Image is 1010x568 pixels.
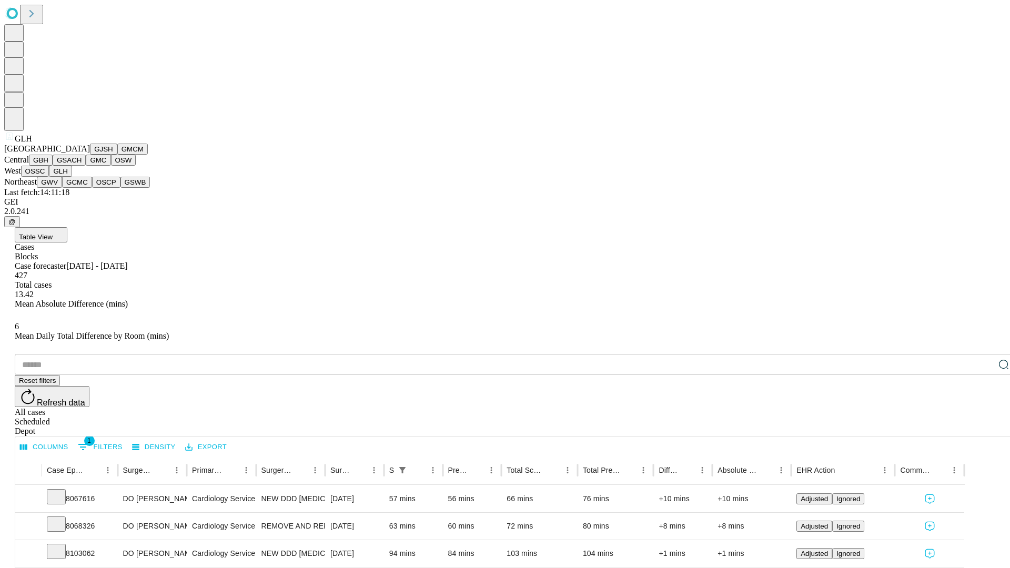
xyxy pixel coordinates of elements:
[129,439,178,455] button: Density
[4,155,29,164] span: Central
[411,463,426,478] button: Sort
[636,463,651,478] button: Menu
[718,466,758,474] div: Absolute Difference
[19,377,56,384] span: Reset filters
[352,463,367,478] button: Sort
[75,439,125,455] button: Show filters
[796,521,832,532] button: Adjusted
[4,144,90,153] span: [GEOGRAPHIC_DATA]
[293,463,308,478] button: Sort
[261,485,320,512] div: NEW DDD [MEDICAL_DATA] GENERATOR ONLY
[15,331,169,340] span: Mean Daily Total Difference by Room (mins)
[718,540,786,567] div: +1 mins
[15,299,128,308] span: Mean Absolute Difference (mins)
[117,144,148,155] button: GMCM
[947,463,962,478] button: Menu
[261,540,320,567] div: NEW DDD [MEDICAL_DATA] IMPLANT
[21,166,49,177] button: OSSC
[836,522,860,530] span: Ignored
[796,548,832,559] button: Adjusted
[37,398,85,407] span: Refresh data
[66,261,127,270] span: [DATE] - [DATE]
[389,540,438,567] div: 94 mins
[15,280,52,289] span: Total cases
[183,439,229,455] button: Export
[583,466,621,474] div: Total Predicted Duration
[507,540,572,567] div: 103 mins
[308,463,322,478] button: Menu
[389,466,394,474] div: Scheduled In Room Duration
[659,540,707,567] div: +1 mins
[832,521,864,532] button: Ignored
[836,495,860,503] span: Ignored
[389,485,438,512] div: 57 mins
[123,466,154,474] div: Surgeon Name
[261,466,292,474] div: Surgery Name
[659,513,707,540] div: +8 mins
[15,227,67,242] button: Table View
[932,463,947,478] button: Sort
[37,177,62,188] button: GWV
[192,485,250,512] div: Cardiology Service
[169,463,184,478] button: Menu
[15,290,34,299] span: 13.42
[395,463,410,478] div: 1 active filter
[469,463,484,478] button: Sort
[4,216,20,227] button: @
[192,466,223,474] div: Primary Service
[92,177,120,188] button: OSCP
[29,155,53,166] button: GBH
[448,540,497,567] div: 84 mins
[21,518,36,536] button: Expand
[877,463,892,478] button: Menu
[426,463,440,478] button: Menu
[15,322,19,331] span: 6
[155,463,169,478] button: Sort
[448,513,497,540] div: 60 mins
[546,463,560,478] button: Sort
[86,463,100,478] button: Sort
[718,513,786,540] div: +8 mins
[53,155,86,166] button: GSACH
[507,513,572,540] div: 72 mins
[123,485,181,512] div: DO [PERSON_NAME] [PERSON_NAME]
[62,177,92,188] button: GCMC
[832,548,864,559] button: Ignored
[47,540,113,567] div: 8103062
[448,485,497,512] div: 56 mins
[192,513,250,540] div: Cardiology Service
[86,155,110,166] button: GMC
[507,466,544,474] div: Total Scheduled Duration
[100,463,115,478] button: Menu
[47,466,85,474] div: Case Epic Id
[15,386,89,407] button: Refresh data
[484,463,499,478] button: Menu
[17,439,71,455] button: Select columns
[507,485,572,512] div: 66 mins
[21,545,36,563] button: Expand
[583,513,649,540] div: 80 mins
[801,495,828,503] span: Adjusted
[330,540,379,567] div: [DATE]
[4,177,37,186] span: Northeast
[4,197,1006,207] div: GEI
[330,485,379,512] div: [DATE]
[718,485,786,512] div: +10 mins
[8,218,16,226] span: @
[448,466,469,474] div: Predicted In Room Duration
[801,522,828,530] span: Adjusted
[759,463,774,478] button: Sort
[47,513,113,540] div: 8068326
[224,463,239,478] button: Sort
[659,485,707,512] div: +10 mins
[367,463,381,478] button: Menu
[796,466,835,474] div: EHR Action
[4,207,1006,216] div: 2.0.241
[330,513,379,540] div: [DATE]
[900,466,931,474] div: Comments
[261,513,320,540] div: REMOVE AND REPLACE INTERNAL CARDIAC [MEDICAL_DATA], MULTIPEL LEAD
[583,540,649,567] div: 104 mins
[4,188,69,197] span: Last fetch: 14:11:18
[832,493,864,504] button: Ignored
[21,490,36,509] button: Expand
